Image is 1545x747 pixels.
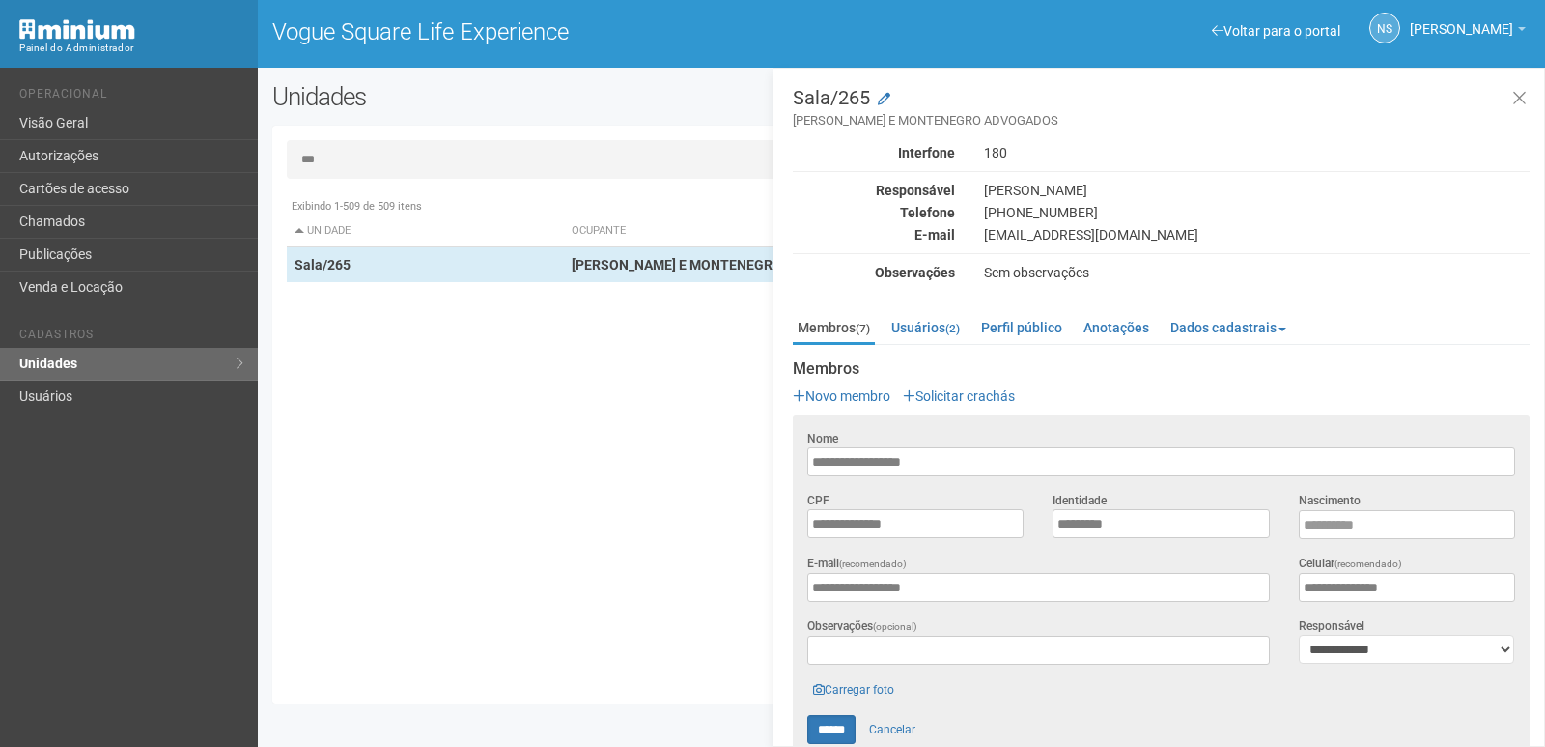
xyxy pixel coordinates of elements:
strong: Membros [793,360,1530,378]
div: 180 [969,144,1544,161]
a: Modificar a unidade [878,90,890,109]
a: Carregar foto [807,679,900,701]
label: Nascimento [1299,492,1361,509]
a: NS [1369,13,1400,43]
div: [PERSON_NAME] [969,182,1544,199]
a: Anotações [1079,313,1154,342]
h3: Sala/265 [793,88,1530,129]
small: (2) [945,322,960,335]
div: Exibindo 1-509 de 509 itens [287,198,1516,215]
div: E-mail [778,226,969,244]
a: Dados cadastrais [1166,313,1291,342]
a: Novo membro [793,388,890,404]
div: Observações [778,264,969,281]
label: E-mail [807,555,907,573]
div: Responsável [778,182,969,199]
label: Responsável [1299,618,1364,635]
a: Cancelar [858,715,926,744]
h2: Unidades [272,82,780,111]
small: [PERSON_NAME] E MONTENEGRO ADVOGADOS [793,112,1530,129]
a: Solicitar crachás [903,388,1015,404]
span: Nicolle Silva [1410,3,1513,37]
div: Sem observações [969,264,1544,281]
label: Identidade [1053,492,1107,509]
li: Cadastros [19,328,243,348]
small: (7) [856,322,870,335]
span: (recomendado) [1334,559,1402,569]
a: [PERSON_NAME] [1410,24,1526,40]
div: [PHONE_NUMBER] [969,204,1544,221]
a: Perfil público [976,313,1067,342]
a: Voltar para o portal [1212,23,1340,39]
div: [EMAIL_ADDRESS][DOMAIN_NAME] [969,226,1544,244]
label: CPF [807,492,829,509]
div: Painel do Administrador [19,40,243,57]
a: Usuários(2) [886,313,965,342]
li: Operacional [19,87,243,107]
div: Telefone [778,204,969,221]
h1: Vogue Square Life Experience [272,19,887,44]
th: Ocupante: activate to sort column ascending [564,215,1070,247]
img: Minium [19,19,135,40]
th: Unidade: activate to sort column descending [287,215,565,247]
label: Observações [807,618,917,636]
span: (recomendado) [839,559,907,569]
strong: Sala/265 [295,257,351,273]
a: Membros(7) [793,313,875,345]
div: Interfone [778,144,969,161]
label: Celular [1299,555,1402,573]
strong: [PERSON_NAME] E MONTENEGRO ADVOGADOS [572,257,866,273]
span: (opcional) [873,621,917,632]
label: Nome [807,430,838,447]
